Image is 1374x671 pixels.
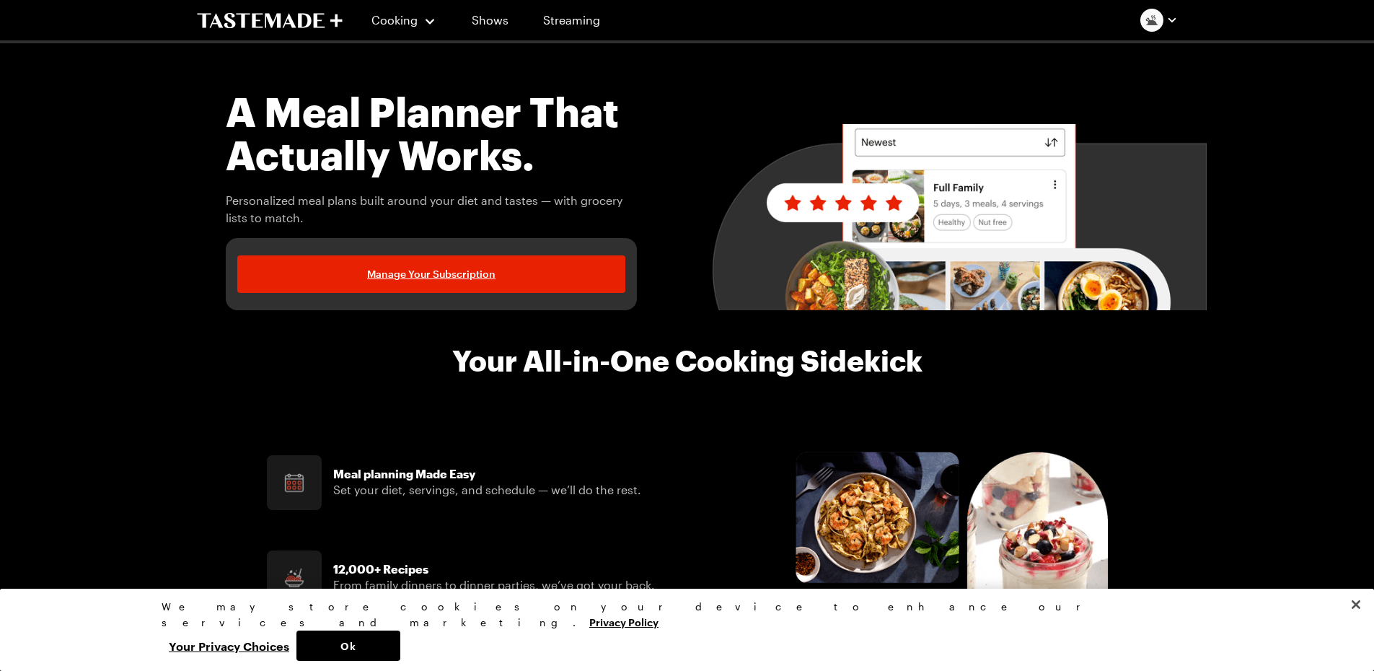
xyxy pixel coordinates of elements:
span: Manage Your Subscription [367,267,496,281]
p: Meal planning Made Easy [333,467,641,481]
button: Close [1340,589,1372,620]
h1: A Meal Planner That Actually Works. [226,89,638,176]
span: Cooking [371,13,418,27]
button: Cooking [371,3,437,38]
p: Your All-in-One Cooking Sidekick [452,345,922,377]
div: We may store cookies on your device to enhance our services and marketing. [162,599,1200,631]
div: Privacy [162,599,1200,661]
img: Profile picture [1140,9,1163,32]
span: Set your diet, servings, and schedule — we’ll do the rest. [333,483,641,496]
button: Your Privacy Choices [162,631,296,661]
button: Profile picture [1140,9,1178,32]
span: From family dinners to dinner parties, we’ve got your back. [333,578,655,592]
button: Ok [296,631,400,661]
a: Manage Your Subscription [237,255,626,293]
a: To Tastemade Home Page [197,12,343,29]
p: 12,000+ Recipes [333,562,655,576]
span: Personalized meal plans built around your diet and tastes — with grocery lists to match. [226,192,638,227]
a: More information about your privacy, opens in a new tab [589,615,659,628]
